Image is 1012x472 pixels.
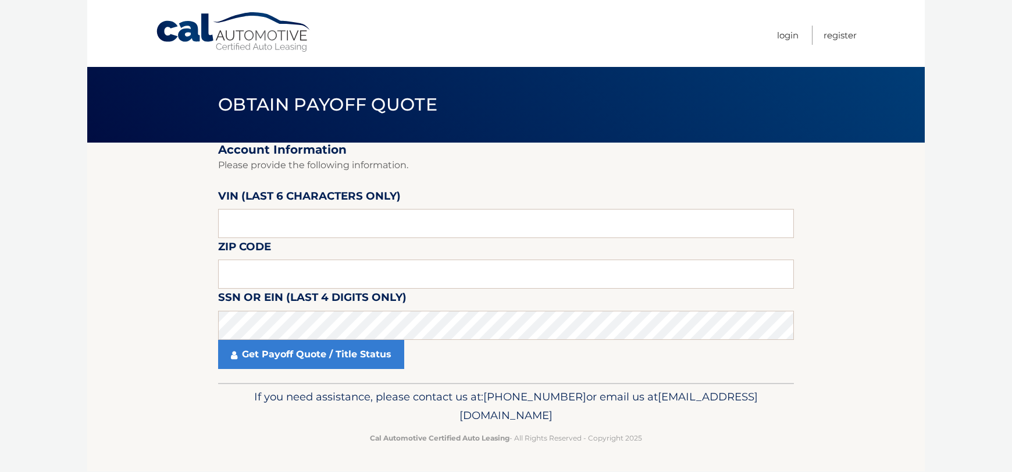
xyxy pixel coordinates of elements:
a: Get Payoff Quote / Title Status [218,340,404,369]
label: VIN (last 6 characters only) [218,187,401,209]
span: Obtain Payoff Quote [218,94,437,115]
strong: Cal Automotive Certified Auto Leasing [370,434,509,442]
label: Zip Code [218,238,271,260]
p: - All Rights Reserved - Copyright 2025 [226,432,786,444]
a: Register [824,26,857,45]
a: Login [777,26,799,45]
label: SSN or EIN (last 4 digits only) [218,289,407,310]
p: If you need assistance, please contact us at: or email us at [226,388,786,425]
p: Please provide the following information. [218,157,794,173]
span: [PHONE_NUMBER] [483,390,586,403]
a: Cal Automotive [155,12,312,53]
h2: Account Information [218,143,794,157]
